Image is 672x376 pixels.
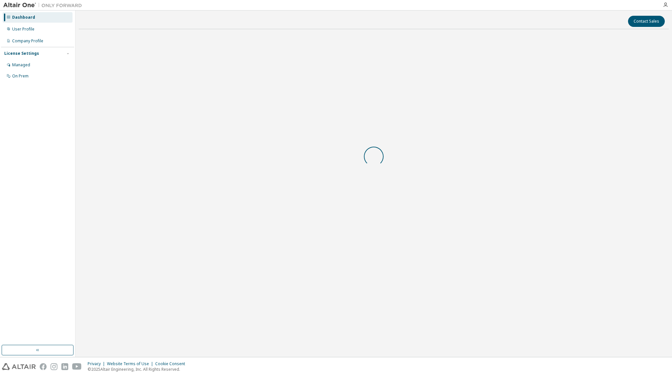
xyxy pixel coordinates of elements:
div: Dashboard [12,15,35,20]
div: Cookie Consent [155,361,189,366]
div: Privacy [88,361,107,366]
div: Company Profile [12,38,43,44]
img: altair_logo.svg [2,363,36,370]
div: On Prem [12,73,29,79]
img: Altair One [3,2,85,9]
p: © 2025 Altair Engineering, Inc. All Rights Reserved. [88,366,189,372]
img: facebook.svg [40,363,47,370]
div: License Settings [4,51,39,56]
div: Website Terms of Use [107,361,155,366]
div: User Profile [12,27,34,32]
img: instagram.svg [51,363,57,370]
img: youtube.svg [72,363,82,370]
img: linkedin.svg [61,363,68,370]
button: Contact Sales [628,16,665,27]
div: Managed [12,62,30,68]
